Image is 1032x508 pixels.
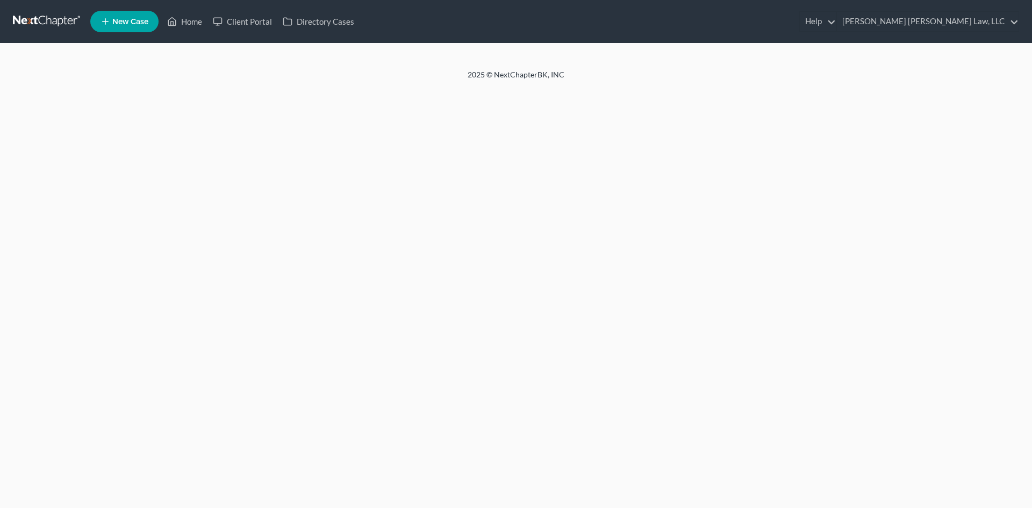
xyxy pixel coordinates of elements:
div: 2025 © NextChapterBK, INC [210,69,822,89]
a: Client Portal [207,12,277,31]
a: [PERSON_NAME] [PERSON_NAME] Law, LLC [837,12,1019,31]
new-legal-case-button: New Case [90,11,159,32]
a: Directory Cases [277,12,360,31]
a: Help [800,12,836,31]
a: Home [162,12,207,31]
